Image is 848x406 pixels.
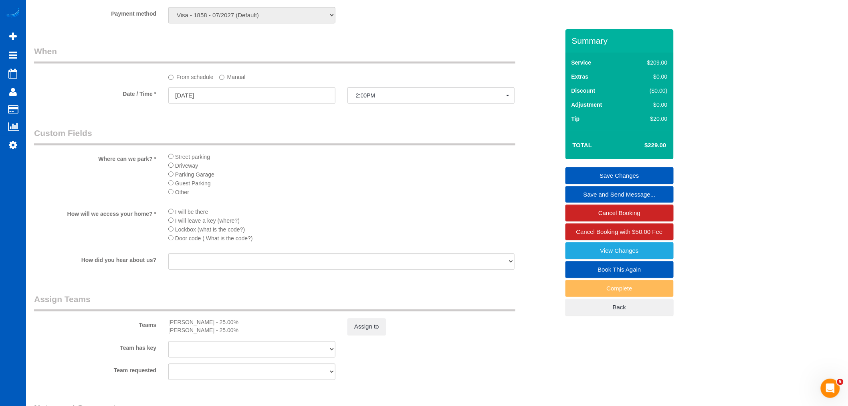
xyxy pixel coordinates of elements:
[175,209,208,215] span: I will be there
[565,205,674,221] a: Cancel Booking
[630,115,668,123] div: $20.00
[175,217,240,224] span: I will leave a key (where?)
[356,92,506,99] span: 2:00PM
[34,293,515,311] legend: Assign Teams
[219,70,246,81] label: Manual
[28,207,162,218] label: How will we access your home? *
[821,379,840,398] iframe: Intercom live chat
[630,59,668,67] div: $209.00
[28,152,162,163] label: Where can we park? *
[573,142,592,148] strong: Total
[576,228,663,235] span: Cancel Booking with $50.00 Fee
[168,318,335,326] div: [PERSON_NAME] - 25.00%
[28,253,162,264] label: How did you hear about us?
[175,235,253,242] span: Door code ( What is the code?)
[34,45,515,63] legend: When
[630,101,668,109] div: $0.00
[28,7,162,18] label: Payment method
[347,318,386,335] button: Assign to
[837,379,844,385] span: 5
[565,242,674,259] a: View Changes
[168,87,335,104] input: MM/DD/YYYY
[571,87,596,95] label: Discount
[175,180,211,187] span: Guest Parking
[565,167,674,184] a: Save Changes
[219,75,224,80] input: Manual
[571,59,592,67] label: Service
[168,75,174,80] input: From schedule
[175,154,210,160] span: Street parking
[347,87,515,104] button: 2:00PM
[565,223,674,240] a: Cancel Booking with $50.00 Fee
[620,142,666,149] h4: $229.00
[630,87,668,95] div: ($0.00)
[168,70,214,81] label: From schedule
[5,8,21,19] img: Automaid Logo
[571,115,580,123] label: Tip
[28,87,162,98] label: Date / Time *
[565,261,674,278] a: Book This Again
[168,326,335,334] div: [PERSON_NAME] - 25.00%
[572,36,670,45] h3: Summary
[28,318,162,329] label: Teams
[175,226,245,233] span: Lockbox (what is the code?)
[28,363,162,374] label: Team requested
[565,299,674,316] a: Back
[571,73,589,81] label: Extras
[630,73,668,81] div: $0.00
[175,171,214,178] span: Parking Garage
[175,162,198,169] span: Driveway
[565,186,674,203] a: Save and Send Message...
[571,101,602,109] label: Adjustment
[28,341,162,352] label: Team has key
[175,189,189,195] span: Other
[34,127,515,145] legend: Custom Fields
